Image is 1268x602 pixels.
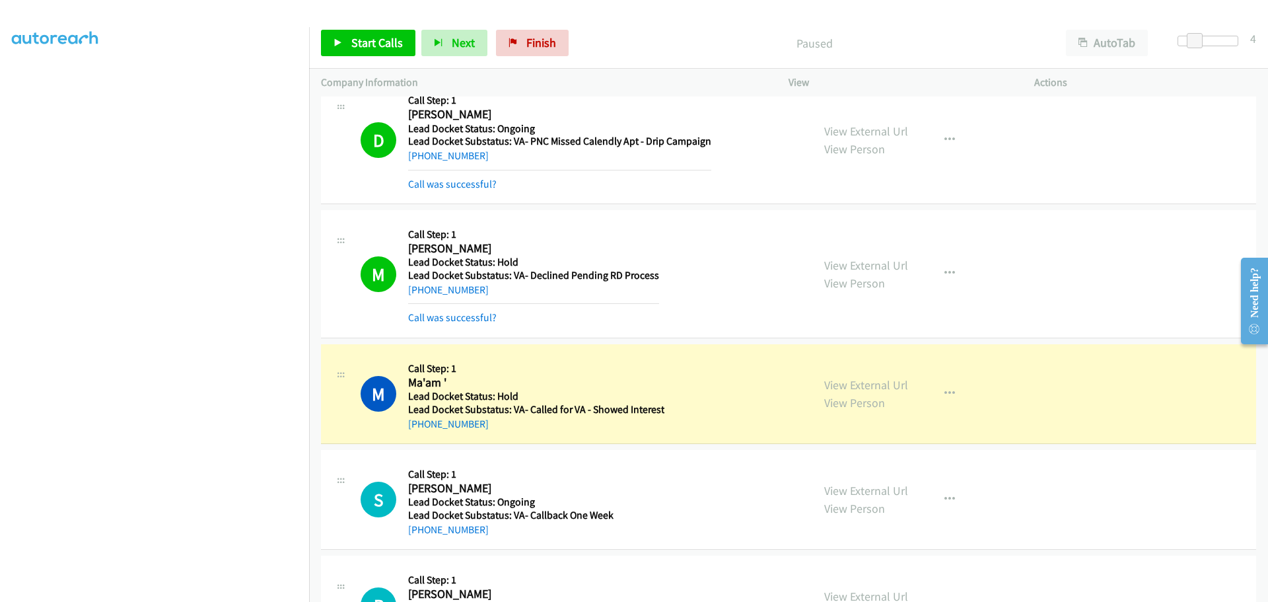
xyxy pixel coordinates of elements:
a: View External Url [824,377,908,393]
h5: Lead Docket Status: Ongoing [408,122,711,135]
h1: M [361,256,396,292]
span: Next [452,35,475,50]
h5: Lead Docket Substatus: VA- Callback One Week [408,509,614,522]
a: View External Url [824,258,908,273]
h1: D [361,122,396,158]
a: Call was successful? [408,178,497,190]
button: AutoTab [1066,30,1148,56]
a: [PHONE_NUMBER] [408,283,489,296]
h2: [PERSON_NAME] [408,107,711,122]
button: Next [421,30,487,56]
h5: Lead Docket Substatus: VA- Declined Pending RD Process [408,269,659,282]
span: Finish [526,35,556,50]
div: The call is yet to be attempted [361,482,396,517]
h1: M [361,376,396,412]
a: View External Url [824,124,908,139]
h5: Lead Docket Status: Hold [408,390,664,403]
iframe: Resource Center [1230,248,1268,354]
h5: Lead Docket Substatus: VA- Called for VA - Showed Interest [408,403,664,416]
h5: Lead Docket Substatus: VA- PNC Missed Calendly Apt - Drip Campaign [408,135,711,148]
a: [PHONE_NUMBER] [408,149,489,162]
h2: [PERSON_NAME] [408,241,659,256]
p: Company Information [321,75,765,91]
p: Paused [586,34,1042,52]
p: Actions [1034,75,1256,91]
h5: Lead Docket Status: Ongoing [408,496,614,509]
h5: Call Step: 1 [408,468,614,481]
h5: Call Step: 1 [408,362,664,375]
a: View Person [824,395,885,410]
h2: [PERSON_NAME] [408,587,659,602]
a: View Person [824,141,885,157]
a: View Person [824,501,885,516]
a: View Person [824,276,885,291]
span: Start Calls [351,35,403,50]
a: Finish [496,30,569,56]
p: View [789,75,1010,91]
h5: Call Step: 1 [408,228,659,241]
div: 4 [1250,30,1256,48]
a: Call was successful? [408,311,497,324]
a: Start Calls [321,30,415,56]
h5: Lead Docket Status: Hold [408,256,659,269]
h2: Ma'am ' [408,375,664,391]
h5: Call Step: 1 [408,574,659,587]
h1: S [361,482,396,517]
a: View External Url [824,483,908,498]
a: [PHONE_NUMBER] [408,418,489,430]
h5: Call Step: 1 [408,94,711,107]
a: [PHONE_NUMBER] [408,523,489,536]
h2: [PERSON_NAME] [408,481,614,496]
